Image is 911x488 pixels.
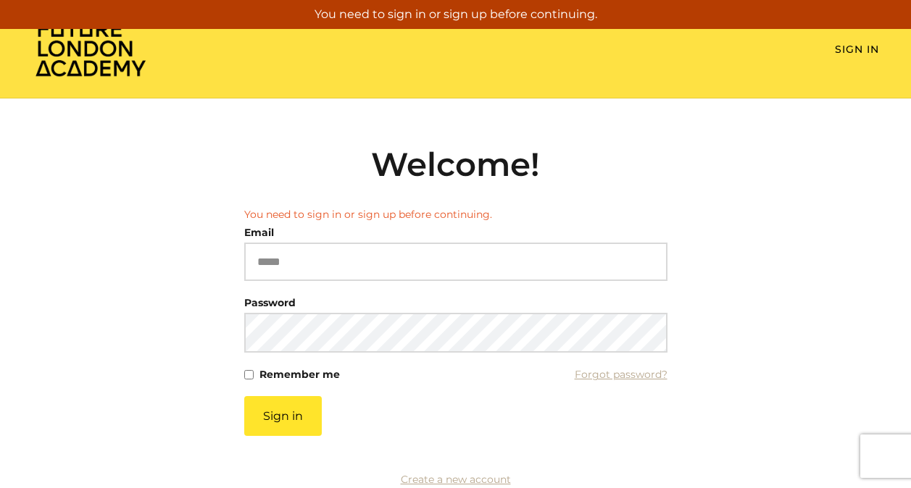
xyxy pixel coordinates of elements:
[401,473,511,486] a: Create a new account
[244,293,296,313] label: Password
[244,222,274,243] label: Email
[244,396,322,436] button: Sign in
[575,364,667,384] a: Forgot password?
[835,43,879,56] a: Sign In
[6,6,905,23] p: You need to sign in or sign up before continuing.
[244,145,667,184] h2: Welcome!
[33,19,149,77] img: Home Page
[244,207,667,222] li: You need to sign in or sign up before continuing.
[259,364,340,384] label: Remember me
